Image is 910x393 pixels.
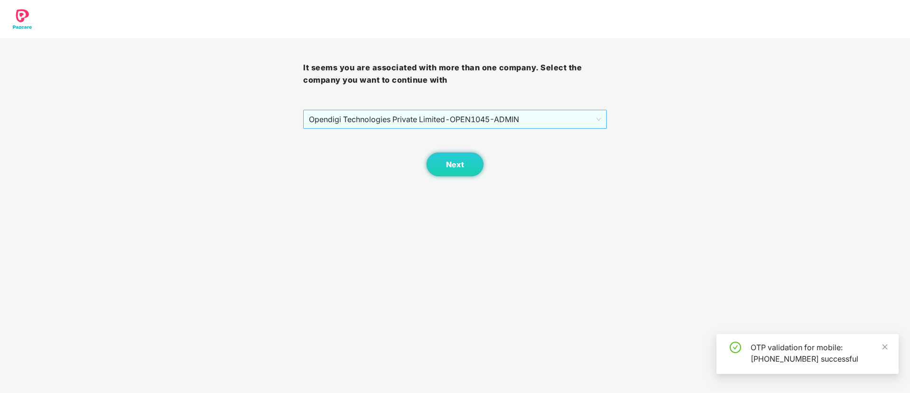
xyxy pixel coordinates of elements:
div: OTP validation for mobile: [PHONE_NUMBER] successful [751,342,887,364]
span: close [882,344,888,350]
h3: It seems you are associated with more than one company. Select the company you want to continue with [303,62,606,86]
span: Opendigi Technologies Private Limited - OPEN1045 - ADMIN [309,110,601,128]
span: check-circle [730,342,741,353]
span: Next [446,160,464,169]
button: Next [427,153,483,176]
